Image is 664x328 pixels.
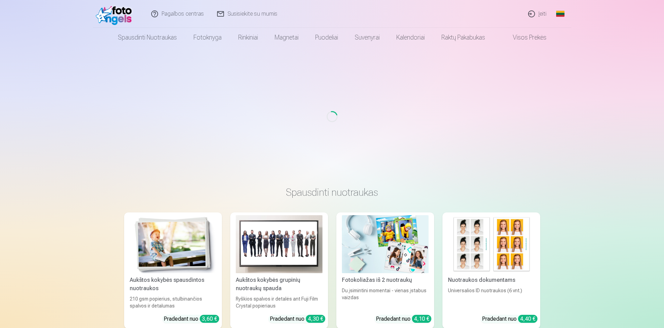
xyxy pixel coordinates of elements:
img: Nuotraukos dokumentams [448,215,535,273]
a: Raktų pakabukas [433,28,493,47]
div: Universalios ID nuotraukos (6 vnt.) [445,287,537,309]
a: Fotoknyga [185,28,230,47]
a: Kalendoriai [388,28,433,47]
a: Spausdinti nuotraukas [110,28,185,47]
a: Puodeliai [307,28,346,47]
img: Aukštos kokybės spausdintos nuotraukos [130,215,216,273]
a: Suvenyrai [346,28,388,47]
div: Pradedant nuo [164,315,219,323]
div: Aukštos kokybės grupinių nuotraukų spauda [233,276,325,293]
div: 4,40 € [518,315,537,323]
h3: Spausdinti nuotraukas [130,186,535,199]
div: Fotokoliažas iš 2 nuotraukų [339,276,431,284]
div: 4,10 € [412,315,431,323]
div: Nuotraukos dokumentams [445,276,537,284]
div: Ryškios spalvos ir detalės ant Fuji Film Crystal popieriaus [233,295,325,309]
img: Fotokoliažas iš 2 nuotraukų [342,215,429,273]
a: Visos prekės [493,28,555,47]
div: Pradedant nuo [482,315,537,323]
a: Rinkiniai [230,28,266,47]
div: 210 gsm popierius, stulbinančios spalvos ir detalumas [127,295,219,309]
a: Magnetai [266,28,307,47]
div: Pradedant nuo [376,315,431,323]
div: 3,60 € [200,315,219,323]
img: Aukštos kokybės grupinių nuotraukų spauda [236,215,322,273]
div: 4,30 € [306,315,325,323]
img: /fa2 [96,3,136,25]
div: Du įsimintini momentai - vienas įstabus vaizdas [339,287,431,309]
div: Aukštos kokybės spausdintos nuotraukos [127,276,219,293]
div: Pradedant nuo [270,315,325,323]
